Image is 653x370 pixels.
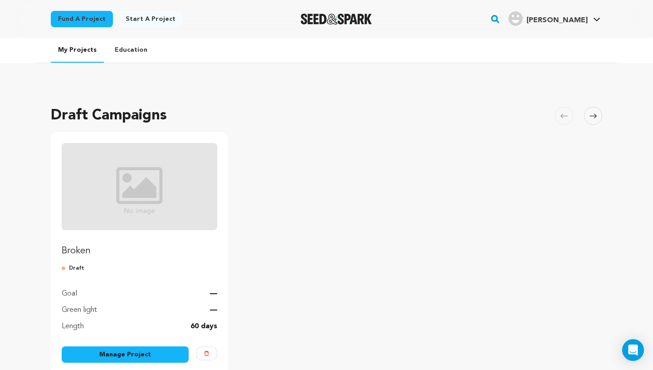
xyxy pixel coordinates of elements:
p: — [210,288,217,299]
img: submitted-for-review.svg [62,265,69,272]
a: Madeline B.'s Profile [507,10,602,26]
div: Open Intercom Messenger [622,339,644,361]
a: Seed&Spark Homepage [301,14,372,25]
a: Education [107,38,155,62]
img: Seed&Spark Logo Dark Mode [301,14,372,25]
p: 60 days [190,321,217,332]
h2: Draft Campaigns [51,105,167,127]
a: Fund Broken [62,143,217,257]
p: Length [62,321,84,332]
a: Manage Project [62,346,189,363]
span: Madeline B.'s Profile [507,10,602,29]
a: Start a project [118,11,183,27]
img: user.png [508,11,523,26]
a: My Projects [51,38,104,63]
p: Broken [62,245,217,257]
p: Green light [62,305,97,316]
img: trash-empty.svg [204,351,209,356]
div: Madeline B.'s Profile [508,11,588,26]
p: Draft [62,265,217,272]
span: [PERSON_NAME] [526,17,588,24]
p: Goal [62,288,77,299]
a: Fund a project [51,11,113,27]
p: — [210,305,217,316]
